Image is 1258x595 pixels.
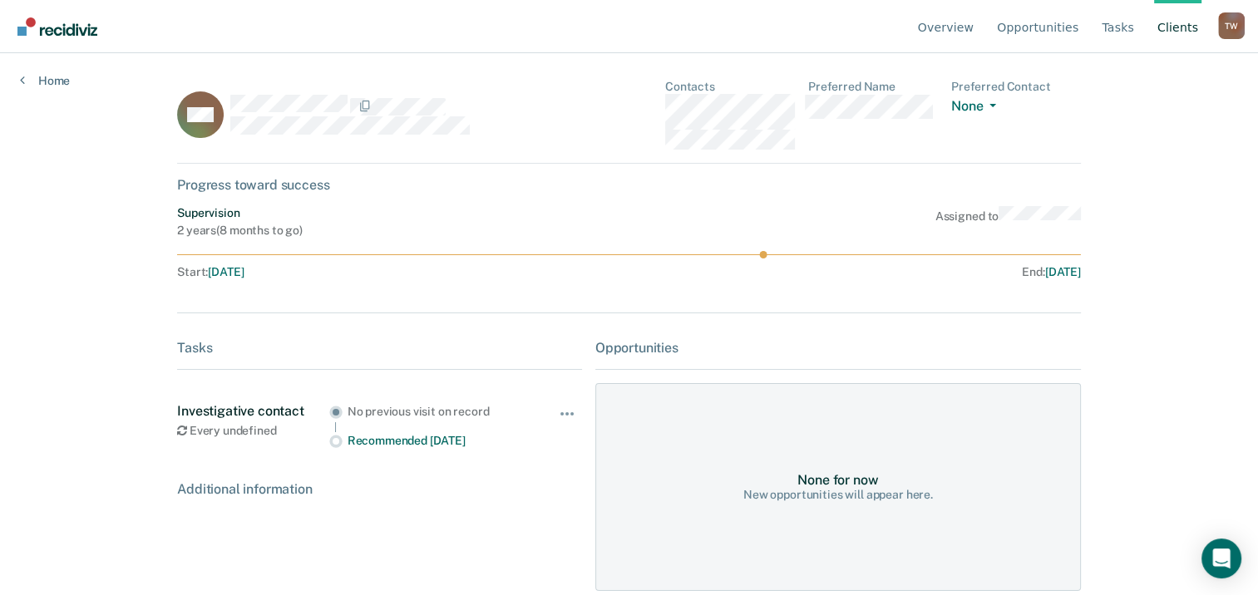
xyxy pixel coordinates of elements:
[595,340,1081,356] div: Opportunities
[665,80,795,94] dt: Contacts
[348,405,531,419] div: No previous visit on record
[348,434,531,448] div: Recommended [DATE]
[177,206,303,220] div: Supervision
[951,80,1081,94] dt: Preferred Contact
[177,265,629,279] div: Start :
[20,73,70,88] a: Home
[1218,12,1245,39] button: Profile dropdown button
[208,265,244,278] span: [DATE]
[1045,265,1081,278] span: [DATE]
[797,472,878,488] div: None for now
[743,488,933,502] div: New opportunities will appear here.
[808,80,938,94] dt: Preferred Name
[177,224,303,238] div: 2 years ( 8 months to go )
[177,177,1081,193] div: Progress toward success
[177,403,329,419] div: Investigative contact
[177,424,329,438] div: Every undefined
[1201,538,1241,578] div: Open Intercom Messenger
[177,481,582,497] div: Additional information
[1218,12,1245,39] div: T W
[951,98,1003,117] button: None
[17,17,97,36] img: Recidiviz
[935,206,1081,238] div: Assigned to
[177,340,582,356] div: Tasks
[636,265,1081,279] div: End :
